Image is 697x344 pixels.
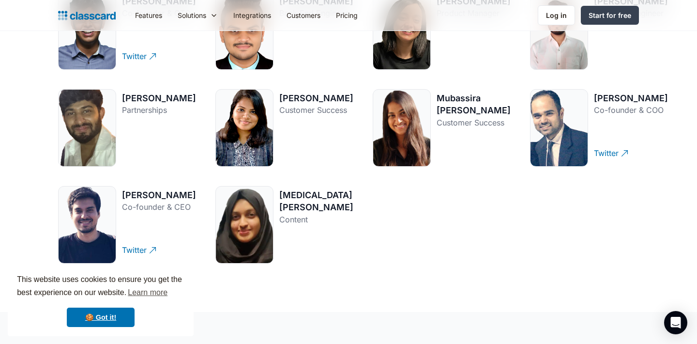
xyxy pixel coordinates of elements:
div: Mubassira [PERSON_NAME] [437,92,511,116]
a: Start for free [581,6,639,25]
div: Start for free [589,10,631,20]
div: Twitter [122,237,147,256]
a: home [58,9,116,22]
div: Solutions [170,4,226,26]
div: [PERSON_NAME] [279,92,353,104]
a: Twitter [122,43,196,70]
div: Twitter [122,43,147,62]
div: Log in [546,10,567,20]
div: Co-founder & COO [594,104,668,116]
div: Co-founder & CEO [122,201,196,213]
div: [PERSON_NAME] [122,189,196,201]
div: Customer Success [279,104,353,116]
div: [PERSON_NAME] [122,92,196,104]
a: Customers [279,4,328,26]
a: Integrations [226,4,279,26]
div: Solutions [178,10,206,20]
a: dismiss cookie message [67,308,135,327]
a: learn more about cookies [126,285,169,300]
a: Twitter [594,140,668,167]
a: Twitter [122,237,196,264]
div: [PERSON_NAME] [594,92,668,104]
div: Open Intercom Messenger [664,311,687,334]
a: Features [127,4,170,26]
div: Content [279,214,353,225]
div: Partnerships [122,104,196,116]
div: Customer Success [437,117,511,128]
div: cookieconsent [8,265,194,336]
span: This website uses cookies to ensure you get the best experience on our website. [17,274,184,300]
a: Pricing [328,4,365,26]
a: Log in [538,5,575,25]
div: Twitter [594,140,619,159]
div: [MEDICAL_DATA][PERSON_NAME] [279,189,353,213]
